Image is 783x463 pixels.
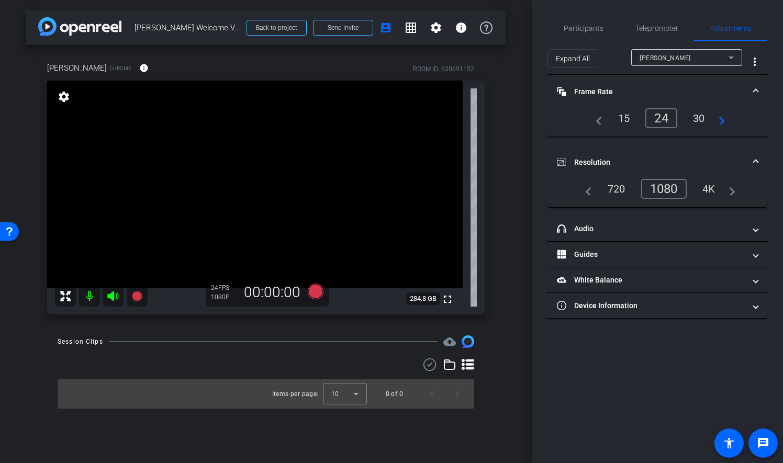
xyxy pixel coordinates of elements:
[272,389,319,399] div: Items per page:
[640,54,691,62] span: [PERSON_NAME]
[211,284,237,292] div: 24
[218,284,229,291] span: FPS
[579,183,592,195] mat-icon: navigate_before
[462,335,474,348] img: Session clips
[139,63,149,73] mat-icon: info
[256,24,297,31] span: Back to project
[386,389,403,399] div: 0 of 0
[430,21,442,34] mat-icon: settings
[443,335,456,348] mat-icon: cloud_upload
[547,179,767,207] div: Resolution
[47,62,107,74] span: [PERSON_NAME]
[58,336,103,347] div: Session Clips
[557,275,745,286] mat-panel-title: White Balance
[38,17,121,36] img: app-logo
[723,437,735,449] mat-icon: accessibility
[685,109,713,127] div: 30
[547,108,767,137] div: Frame Rate
[413,64,474,74] div: ROOM ID: 630691152
[610,109,638,127] div: 15
[405,21,417,34] mat-icon: grid_on
[748,55,761,68] mat-icon: more_vert
[109,64,131,72] span: Chrome
[557,300,745,311] mat-panel-title: Device Information
[211,293,237,301] div: 1080P
[710,25,752,32] span: Adjustments
[723,183,735,195] mat-icon: navigate_next
[547,145,767,179] mat-expansion-panel-header: Resolution
[406,292,440,305] span: 284.8 GB
[57,91,71,103] mat-icon: settings
[379,21,392,34] mat-icon: account_box
[742,49,767,74] button: More Options for Adjustments Panel
[757,437,769,449] mat-icon: message
[328,24,359,32] span: Send invite
[237,284,307,301] div: 00:00:00
[695,180,723,198] div: 4K
[712,112,725,125] mat-icon: navigate_next
[590,112,602,125] mat-icon: navigate_before
[635,25,678,32] span: Teleprompter
[600,180,633,198] div: 720
[557,223,745,234] mat-panel-title: Audio
[420,381,445,406] button: Previous page
[443,335,456,348] span: Destinations for your clips
[313,20,373,36] button: Send invite
[557,157,745,168] mat-panel-title: Resolution
[547,75,767,108] mat-expansion-panel-header: Frame Rate
[135,17,240,38] span: [PERSON_NAME] Welcome Video
[547,49,598,68] button: Expand All
[547,267,767,292] mat-expansion-panel-header: White Balance
[547,293,767,318] mat-expansion-panel-header: Device Information
[557,249,745,260] mat-panel-title: Guides
[557,86,745,97] mat-panel-title: Frame Rate
[547,242,767,267] mat-expansion-panel-header: Guides
[455,21,467,34] mat-icon: info
[564,25,603,32] span: Participants
[645,108,677,128] div: 24
[641,179,687,199] div: 1080
[441,293,454,306] mat-icon: fullscreen
[445,381,470,406] button: Next page
[247,20,307,36] button: Back to project
[547,216,767,241] mat-expansion-panel-header: Audio
[556,49,590,69] span: Expand All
